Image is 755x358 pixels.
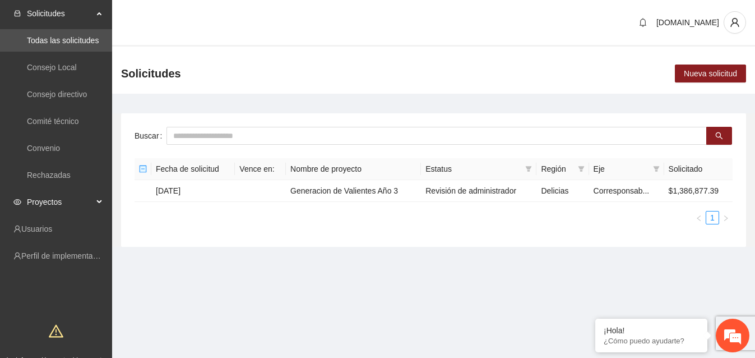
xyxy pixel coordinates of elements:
span: user [724,17,745,27]
span: filter [653,166,660,172]
a: Rechazadas [27,171,71,180]
span: Solicitudes [121,65,181,82]
button: Nueva solicitud [675,65,746,82]
span: Proyectos [27,191,93,213]
button: right [719,211,733,224]
th: Fecha de solicitud [151,158,235,180]
button: bell [634,13,652,31]
a: Consejo Local [27,63,77,72]
span: Región [541,163,573,175]
span: warning [49,324,63,338]
span: filter [576,160,587,177]
span: left [696,215,702,222]
li: Next Page [719,211,733,224]
td: Revisión de administrador [421,180,536,202]
a: Perfil de implementadora [21,251,109,260]
span: bell [634,18,651,27]
span: eye [13,198,21,206]
span: Estatus [425,163,521,175]
button: user [724,11,746,34]
span: filter [651,160,662,177]
p: ¿Cómo puedo ayudarte? [604,337,699,345]
td: $1,386,877.39 [664,180,733,202]
span: right [722,215,729,222]
span: filter [578,166,585,172]
span: filter [525,166,532,172]
td: Delicias [536,180,589,202]
div: ¡Hola! [604,326,699,335]
span: Eje [594,163,649,175]
button: search [706,127,732,145]
td: [DATE] [151,180,235,202]
a: Usuarios [21,224,52,233]
a: Comité técnico [27,117,79,126]
a: Todas las solicitudes [27,36,99,45]
span: Corresponsab... [594,186,650,195]
span: minus-square [139,165,147,173]
a: 1 [706,212,719,224]
span: search [715,132,723,141]
span: Nueva solicitud [684,67,737,80]
label: Buscar [135,127,166,145]
span: Solicitudes [27,2,93,25]
th: Vence en: [235,158,286,180]
span: filter [523,160,534,177]
td: Generacion de Valientes Año 3 [286,180,421,202]
a: Consejo directivo [27,90,87,99]
a: Convenio [27,144,60,153]
th: Solicitado [664,158,733,180]
span: inbox [13,10,21,17]
span: [DOMAIN_NAME] [656,18,719,27]
th: Nombre de proyecto [286,158,421,180]
li: Previous Page [692,211,706,224]
button: left [692,211,706,224]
